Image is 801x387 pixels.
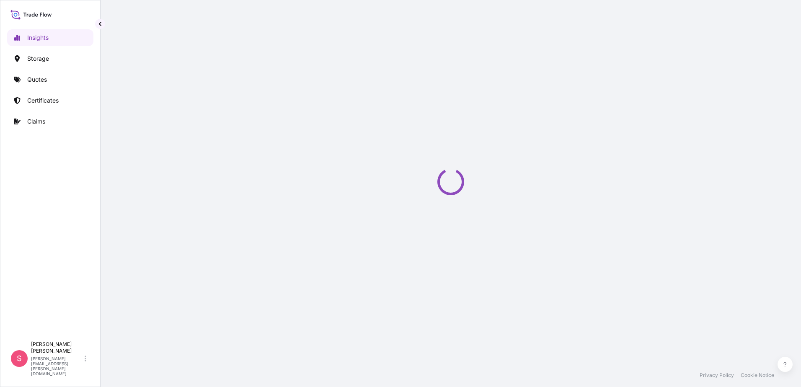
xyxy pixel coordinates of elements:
[7,71,93,88] a: Quotes
[7,92,93,109] a: Certificates
[741,372,774,379] a: Cookie Notice
[27,96,59,105] p: Certificates
[7,50,93,67] a: Storage
[17,354,22,363] span: S
[7,113,93,130] a: Claims
[700,372,734,379] a: Privacy Policy
[27,117,45,126] p: Claims
[7,29,93,46] a: Insights
[27,75,47,84] p: Quotes
[27,34,49,42] p: Insights
[31,341,83,354] p: [PERSON_NAME] [PERSON_NAME]
[27,54,49,63] p: Storage
[31,356,83,376] p: [PERSON_NAME][EMAIL_ADDRESS][PERSON_NAME][DOMAIN_NAME]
